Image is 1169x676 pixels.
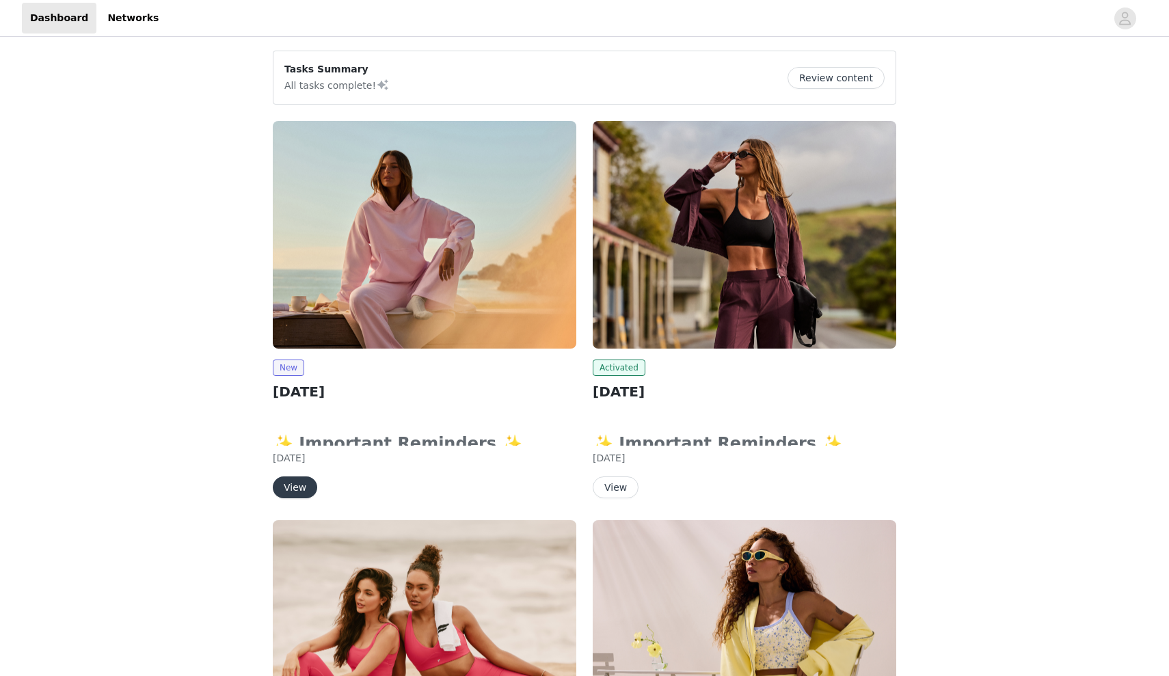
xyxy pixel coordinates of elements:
[593,121,896,349] img: Fabletics
[273,476,317,498] button: View
[273,381,576,402] h2: [DATE]
[593,476,639,498] button: View
[284,62,390,77] p: Tasks Summary
[593,434,851,453] strong: ✨ Important Reminders ✨
[273,121,576,349] img: Fabletics
[593,452,625,463] span: [DATE]
[593,483,639,493] a: View
[1118,8,1131,29] div: avatar
[273,452,305,463] span: [DATE]
[284,77,390,93] p: All tasks complete!
[788,67,885,89] button: Review content
[593,381,896,402] h2: [DATE]
[99,3,167,33] a: Networks
[273,483,317,493] a: View
[22,3,96,33] a: Dashboard
[273,360,304,376] span: New
[273,434,531,453] strong: ✨ Important Reminders ✨
[593,360,645,376] span: Activated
